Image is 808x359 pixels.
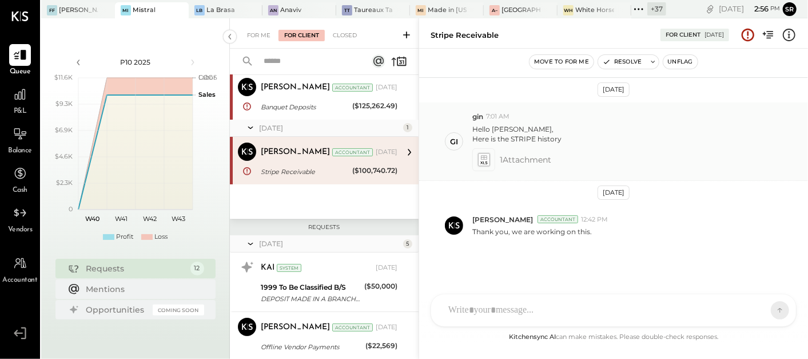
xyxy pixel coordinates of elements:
div: [DATE] [376,148,397,157]
div: P10 2025 [87,57,184,67]
div: Here is the STRIPE history [472,134,562,144]
div: 1999 To Be Classified B/S [261,282,361,293]
text: $11.6K [54,73,73,81]
div: Offline Vendor Payments [261,341,362,353]
div: [PERSON_NAME] [261,147,330,158]
div: [DATE] [719,3,780,14]
div: ($125,262.49) [352,100,397,112]
span: Queue [10,67,31,77]
span: Balance [8,146,32,156]
text: $6.9K [55,126,73,134]
text: W42 [143,215,157,223]
div: LB [194,5,205,15]
div: [PERSON_NAME], LLC [59,6,98,15]
button: Move to for me [530,55,594,69]
div: La Brasa [206,6,235,15]
div: DEPOSIT MADE IN A BRANCH/STORE [261,293,361,305]
div: 5 [403,239,412,248]
button: Sr [783,2,797,16]
button: Unflag [663,55,698,69]
div: Accountant [538,215,578,223]
button: Resolve [598,55,646,69]
div: Accountant [332,84,373,92]
span: Cash [13,186,27,196]
p: Thank you, we are working on this. [472,227,592,236]
a: Balance [1,123,39,156]
div: copy link [704,3,716,15]
span: 12:42 PM [581,215,608,224]
div: [DATE] [376,323,397,332]
div: System [277,264,301,272]
div: 12 [190,262,204,275]
text: $2.3K [56,179,73,187]
div: [PERSON_NAME] [261,322,330,333]
div: Mi [121,5,131,15]
div: [DATE] [259,239,400,248]
text: $4.6K [55,152,73,160]
a: Queue [1,44,39,77]
div: [DATE] [598,186,630,200]
div: [DATE] [376,83,397,92]
div: Closed [327,30,363,41]
div: KAI [261,262,274,274]
span: pm [770,5,780,13]
div: Mi [416,5,426,15]
div: ($50,000) [364,281,397,292]
div: Coming Soon [153,305,204,315]
div: Taureaux Tavern [354,6,393,15]
div: [DATE] [259,123,400,133]
div: FF [47,5,57,15]
div: [GEOGRAPHIC_DATA] – [GEOGRAPHIC_DATA] [501,6,540,15]
span: 2 : 56 [746,3,769,14]
a: Accountant [1,253,39,286]
text: Labor [198,73,216,81]
span: Vendors [8,225,33,235]
div: White Horse Tavern [575,6,614,15]
div: Banquet Deposits [261,101,349,113]
span: gin [472,112,483,121]
text: $9.3K [55,100,73,108]
div: Stripe Receivable [431,30,499,41]
p: Hello [PERSON_NAME], [472,124,562,144]
div: Stripe Receivable [261,166,349,177]
span: Accountant [3,275,38,286]
span: 1 Attachment [500,148,551,171]
span: 7:01 AM [486,112,510,121]
div: Accountant [332,148,373,156]
div: gi [450,136,458,147]
div: For Me [241,30,276,41]
div: [DATE] [704,31,724,39]
div: An [268,5,278,15]
div: For Client [278,30,325,41]
span: P&L [14,106,27,117]
div: For Client [666,31,700,39]
text: 0 [69,205,73,213]
a: Cash [1,163,39,196]
div: Requests [236,223,413,231]
div: Made in [US_STATE] Pizza [GEOGRAPHIC_DATA] [428,6,467,15]
div: [DATE] [376,263,397,273]
div: Requests [86,263,185,274]
div: Opportunities [86,304,147,315]
div: ($100,740.72) [352,165,397,176]
div: 1 [403,123,412,132]
div: Mentions [86,283,198,295]
div: TT [342,5,352,15]
div: Profit [116,232,133,242]
div: + 37 [647,2,666,15]
text: W41 [115,215,128,223]
div: ($22,569) [365,340,397,352]
div: Accountant [332,324,373,332]
div: Loss [154,232,168,242]
text: Sales [198,90,216,98]
a: P&L [1,84,39,117]
div: [PERSON_NAME] [261,82,330,93]
a: Vendors [1,202,39,235]
div: WH [563,5,574,15]
text: W40 [85,215,99,223]
div: Mistral [133,6,156,15]
div: Anaviv [280,6,301,15]
div: A– [489,5,500,15]
span: [PERSON_NAME] [472,215,533,224]
div: [DATE] [598,82,630,97]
